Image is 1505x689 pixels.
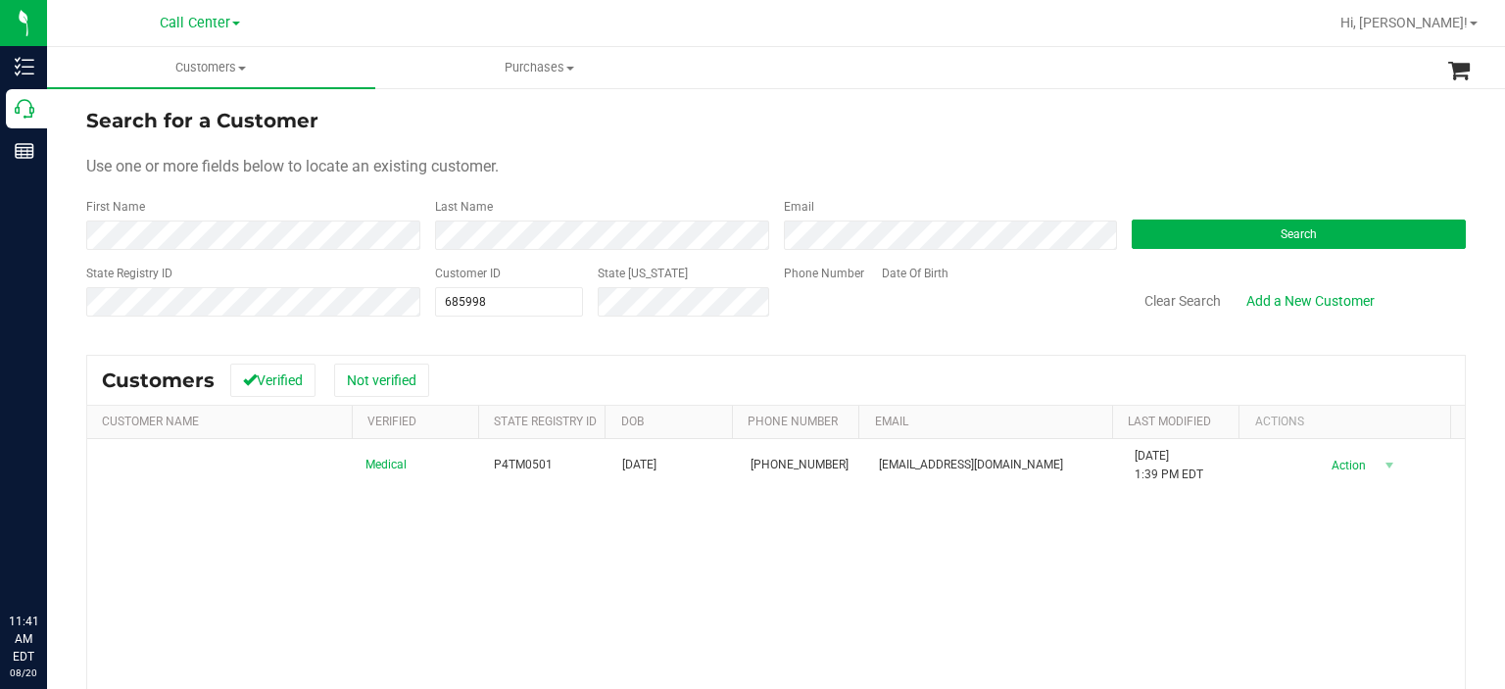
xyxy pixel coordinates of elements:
[367,415,416,428] a: Verified
[1281,227,1317,241] span: Search
[621,415,644,428] a: DOB
[435,265,501,282] label: Customer ID
[15,141,34,161] inline-svg: Reports
[436,288,582,316] input: 685998
[334,364,429,397] button: Not verified
[376,59,703,76] span: Purchases
[9,665,38,680] p: 08/20
[1340,15,1468,30] span: Hi, [PERSON_NAME]!
[86,157,499,175] span: Use one or more fields below to locate an existing customer.
[1135,447,1203,484] span: [DATE] 1:39 PM EDT
[622,456,656,474] span: [DATE]
[102,415,199,428] a: Customer Name
[1314,452,1378,479] span: Action
[598,265,688,282] label: State [US_STATE]
[751,456,849,474] span: [PHONE_NUMBER]
[1128,415,1211,428] a: Last Modified
[102,369,215,392] span: Customers
[160,15,230,31] span: Call Center
[15,57,34,76] inline-svg: Inventory
[9,613,38,665] p: 11:41 AM EDT
[1378,452,1402,479] span: select
[15,99,34,119] inline-svg: Call Center
[365,456,407,474] span: Medical
[86,109,318,132] span: Search for a Customer
[58,529,81,553] iframe: Resource center unread badge
[1255,415,1443,428] div: Actions
[86,198,145,216] label: First Name
[784,198,814,216] label: Email
[494,415,597,428] a: State Registry Id
[875,415,908,428] a: Email
[47,47,375,88] a: Customers
[20,532,78,591] iframe: Resource center
[1132,220,1466,249] button: Search
[86,265,172,282] label: State Registry ID
[375,47,704,88] a: Purchases
[748,415,838,428] a: Phone Number
[1132,284,1234,318] button: Clear Search
[230,364,316,397] button: Verified
[47,59,375,76] span: Customers
[879,456,1063,474] span: [EMAIL_ADDRESS][DOMAIN_NAME]
[1234,284,1387,318] a: Add a New Customer
[784,265,864,282] label: Phone Number
[494,456,553,474] span: P4TM0501
[882,265,948,282] label: Date Of Birth
[435,198,493,216] label: Last Name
